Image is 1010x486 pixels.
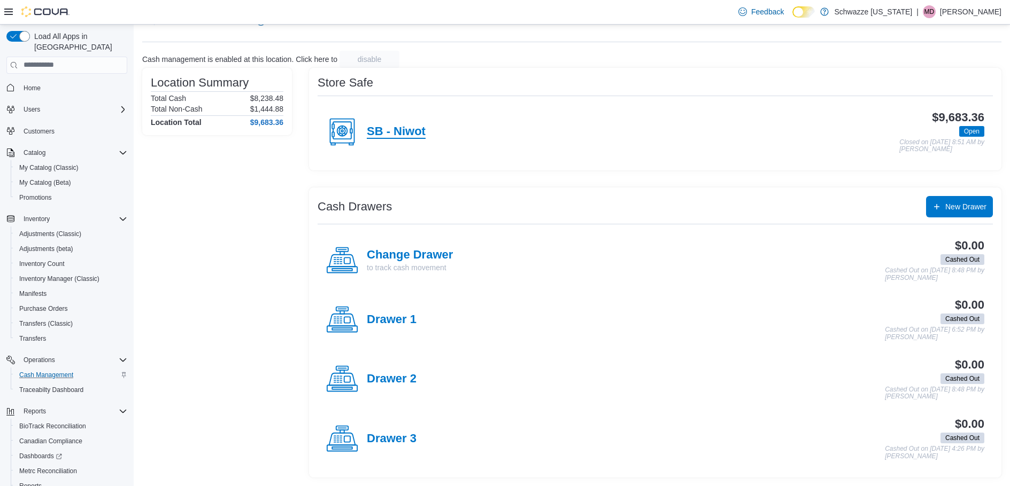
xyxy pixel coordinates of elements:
button: Inventory [19,213,54,225]
span: My Catalog (Beta) [19,178,71,187]
button: My Catalog (Classic) [11,160,132,175]
span: New Drawer [945,201,986,212]
span: Promotions [15,191,127,204]
button: Inventory Manager (Classic) [11,271,132,286]
span: My Catalog (Beta) [15,176,127,189]
span: BioTrack Reconciliation [15,420,127,433]
p: $8,238.48 [250,94,283,103]
span: Transfers (Classic) [15,317,127,330]
span: Metrc Reconciliation [19,467,77,475]
span: Adjustments (Classic) [15,228,127,240]
span: My Catalog (Classic) [15,161,127,174]
a: Promotions [15,191,56,204]
p: | [916,5,919,18]
h4: Change Drawer [367,248,453,262]
span: Cashed Out [940,313,984,324]
p: to track cash movement [367,262,453,273]
span: Customers [24,127,55,136]
span: Load All Apps in [GEOGRAPHIC_DATA] [30,31,127,52]
button: BioTrack Reconciliation [11,419,132,434]
span: Manifests [19,289,47,298]
button: Catalog [19,146,50,159]
p: Cashed Out on [DATE] 6:52 PM by [PERSON_NAME] [885,326,984,341]
span: Catalog [24,148,45,157]
span: Traceabilty Dashboard [19,386,83,394]
span: Traceabilty Dashboard [15,383,127,396]
span: Feedback [751,6,784,17]
span: Inventory Count [19,260,65,268]
span: Cashed Out [940,254,984,265]
p: Cashed Out on [DATE] 8:48 PM by [PERSON_NAME] [885,267,984,281]
p: Cashed Out on [DATE] 8:48 PM by [PERSON_NAME] [885,386,984,401]
span: Cashed Out [945,255,980,264]
span: Cashed Out [940,373,984,384]
button: Promotions [11,190,132,205]
button: Users [2,102,132,117]
button: Adjustments (Classic) [11,226,132,241]
button: Traceabilty Dashboard [11,382,132,397]
button: My Catalog (Beta) [11,175,132,190]
p: Cash management is enabled at this location. Click here to [142,55,337,64]
p: Closed on [DATE] 8:51 AM by [PERSON_NAME] [899,139,984,153]
span: MD [924,5,935,18]
h4: SB - Niwot [367,125,426,139]
span: Inventory [24,215,50,223]
a: My Catalog (Classic) [15,161,83,174]
span: Home [19,81,127,95]
span: Open [964,127,980,136]
span: Reports [24,407,46,416]
p: Cashed Out on [DATE] 4:26 PM by [PERSON_NAME] [885,445,984,460]
h4: Drawer 1 [367,313,417,327]
span: Inventory Manager (Classic) [15,272,127,285]
span: Cashed Out [940,433,984,443]
a: Adjustments (Classic) [15,228,86,240]
span: Operations [19,354,127,366]
span: Metrc Reconciliation [15,465,127,477]
p: Schwazze [US_STATE] [834,5,912,18]
a: Transfers [15,332,50,345]
a: Metrc Reconciliation [15,465,81,477]
h4: $9,683.36 [250,118,283,127]
span: Inventory Count [15,257,127,270]
a: Feedback [734,1,788,22]
button: Users [19,103,44,116]
span: Operations [24,356,55,364]
button: Reports [2,404,132,419]
h3: $0.00 [955,299,984,311]
h3: $0.00 [955,418,984,430]
span: Adjustments (beta) [19,245,73,253]
span: Cash Management [15,369,127,381]
span: disable [358,54,381,65]
button: Reports [19,405,50,418]
h6: Total Cash [151,94,186,103]
a: Inventory Count [15,257,69,270]
span: Customers [19,124,127,138]
h3: Location Summary [151,76,249,89]
img: Cova [21,6,70,17]
button: Inventory Count [11,256,132,271]
span: Cashed Out [945,433,980,443]
span: Adjustments (beta) [15,242,127,255]
button: Manifests [11,286,132,301]
button: Cash Management [11,367,132,382]
button: Operations [2,352,132,367]
h3: $0.00 [955,239,984,252]
button: Adjustments (beta) [11,241,132,256]
span: Transfers (Classic) [19,319,73,328]
span: Canadian Compliance [15,435,127,448]
a: Customers [19,125,59,138]
div: Matthew Dupuis [923,5,936,18]
span: Users [24,105,40,114]
a: Home [19,82,45,95]
button: Inventory [2,211,132,226]
span: Transfers [19,334,46,343]
button: Catalog [2,145,132,160]
p: [PERSON_NAME] [940,5,1001,18]
a: Purchase Orders [15,302,72,315]
span: Cashed Out [945,374,980,383]
span: My Catalog (Classic) [19,163,79,172]
span: Cashed Out [945,314,980,324]
h3: Store Safe [318,76,373,89]
button: Operations [19,354,59,366]
button: Home [2,80,132,96]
